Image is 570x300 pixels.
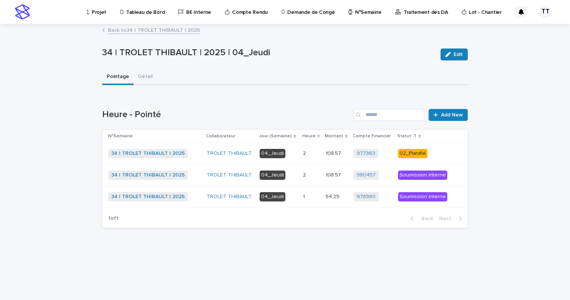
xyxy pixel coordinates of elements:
[108,25,200,34] a: Back to34 | TROLET THIBAULT | 2025
[326,149,342,157] p: 108.57
[102,209,124,228] p: 1 of 1
[441,49,468,60] button: Edit
[302,132,316,140] p: Heure
[102,164,468,186] tr: 34 | TROLET THIBAULT | 2025 TROLET THIBAULT 04_Jeudi22 108.57108.57 980457 Soumission Interne
[111,194,185,200] a: 34 | TROLET THIBAULT | 2025
[108,132,133,140] p: N°Semaine
[111,172,185,178] a: 34 | TROLET THIBAULT | 2025
[259,132,292,140] p: Jour (Semaine)
[206,132,235,140] p: Collaborateur
[111,150,185,157] a: 34 | TROLET THIBAULT | 2025
[539,6,551,18] div: TT
[397,132,417,140] p: Statut -T
[303,192,306,200] p: 1
[102,69,134,85] button: Pointage
[439,216,455,221] span: Next
[353,132,391,140] p: Compte Financier
[325,132,343,140] p: Montant
[357,172,376,178] a: 980457
[303,149,307,157] p: 2
[405,215,436,222] button: Back
[436,215,468,222] button: Next
[357,150,375,157] a: 977363
[207,194,252,200] a: TROLET THIBAULT
[102,143,468,165] tr: 34 | TROLET THIBAULT | 2025 TROLET THIBAULT 04_Jeudi22 108.57108.57 977363 02_Planifié
[326,171,342,178] p: 108.57
[260,149,285,158] div: 04_Jeudi
[260,171,285,180] div: 04_Jeudi
[207,150,252,157] a: TROLET THIBAULT
[15,4,30,19] img: stacker-logo-s-only.png
[134,69,157,85] button: Détail
[398,149,427,158] div: 02_Planifié
[454,52,463,57] span: Edit
[398,171,447,180] div: Soumission Interne
[353,109,424,121] input: Search
[303,171,307,178] p: 2
[398,192,447,201] div: Soumission Interne
[260,192,285,201] div: 04_Jeudi
[357,194,376,200] a: 978980
[102,47,435,58] p: 34 | TROLET THIBAULT | 2025 | 04_Jeudi
[326,192,341,200] p: 54.29
[441,112,463,118] span: Add New
[207,172,252,178] a: TROLET THIBAULT
[429,109,468,121] a: Add New
[102,186,468,207] tr: 34 | TROLET THIBAULT | 2025 TROLET THIBAULT 04_Jeudi11 54.2954.29 978980 Soumission Interne
[417,216,433,221] span: Back
[102,109,350,120] h1: Heure - Pointé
